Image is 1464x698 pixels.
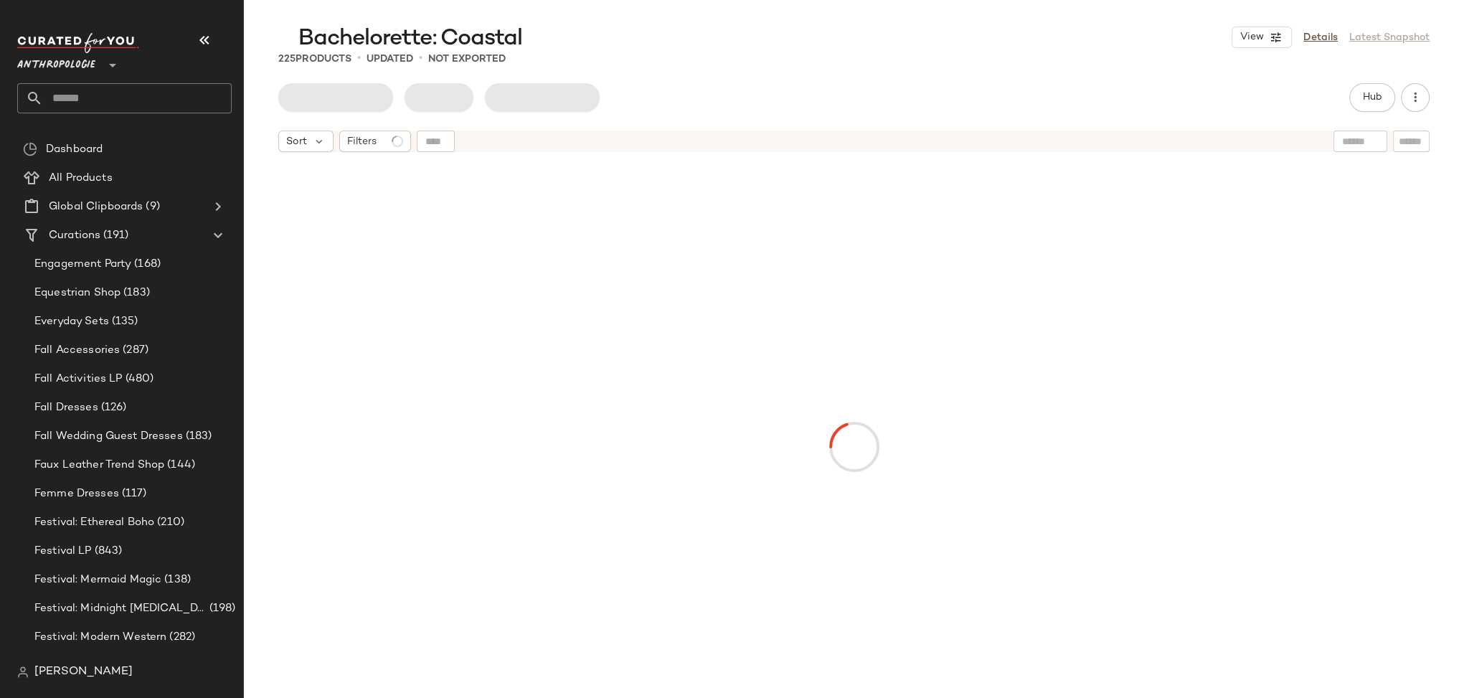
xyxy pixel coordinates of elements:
span: (135) [109,313,138,330]
span: Curations [49,227,100,244]
a: Details [1303,30,1338,45]
span: Bachelorette: Coastal [298,24,522,53]
span: Festival: Ethereal Boho [34,514,154,531]
span: Fall Activities LP [34,371,123,387]
span: (9) [143,199,159,215]
span: (287) [120,342,148,359]
span: Festival: Midnight [MEDICAL_DATA] [34,600,207,617]
span: (183) [183,428,212,445]
span: (480) [123,371,154,387]
span: (117) [119,486,147,502]
span: Filters [347,134,377,149]
span: Fall Accessories [34,342,120,359]
img: svg%3e [23,142,37,156]
span: Femme Dresses [34,486,119,502]
div: Products [278,52,351,67]
span: Fall Wedding Guest Dresses [34,428,183,445]
img: svg%3e [17,666,29,678]
span: Anthropologie [17,49,95,75]
span: Engagement Party [34,256,131,273]
span: Sort [286,134,307,149]
span: (138) [161,572,191,588]
p: updated [367,52,413,67]
span: (126) [98,400,127,416]
span: Hub [1362,92,1382,103]
span: All Products [49,170,113,187]
span: (243) [133,658,162,674]
button: View [1232,27,1292,48]
img: cfy_white_logo.C9jOOHJF.svg [17,33,139,53]
span: (183) [121,285,150,301]
p: Not Exported [428,52,506,67]
span: Festival LP [34,543,92,560]
span: View [1239,32,1264,43]
span: Global Clipboards [49,199,143,215]
span: (191) [100,227,128,244]
span: Fall Dresses [34,400,98,416]
span: Everyday Sets [34,313,109,330]
span: • [419,50,422,67]
span: (843) [92,543,123,560]
button: Hub [1349,83,1395,112]
span: 225 [278,54,296,65]
span: Festival: Modern Western [34,629,166,646]
span: Festival: Pool Party [34,658,133,674]
span: Equestrian Shop [34,285,121,301]
span: (144) [164,457,195,473]
span: (282) [166,629,195,646]
span: [PERSON_NAME] [34,664,133,681]
span: (198) [207,600,235,617]
span: • [357,50,361,67]
span: (210) [154,514,184,531]
span: Faux Leather Trend Shop [34,457,164,473]
span: Festival: Mermaid Magic [34,572,161,588]
span: (168) [131,256,161,273]
span: Dashboard [46,141,103,158]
